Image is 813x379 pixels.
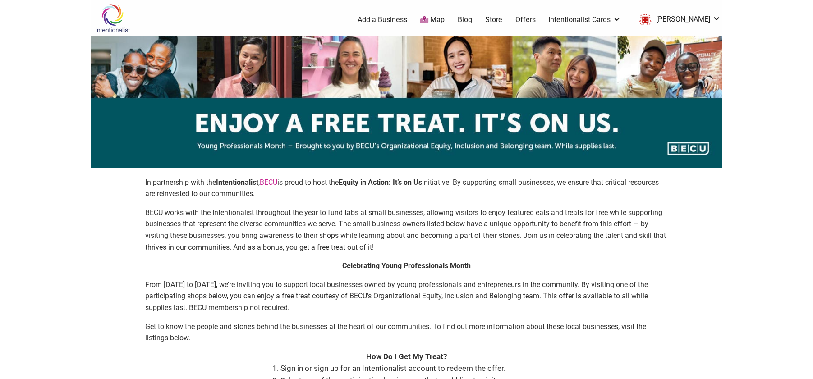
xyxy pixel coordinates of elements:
[358,15,407,25] a: Add a Business
[91,36,722,168] img: sponsor logo
[420,15,445,25] a: Map
[216,178,258,187] strong: Intentionalist
[366,352,447,361] strong: How Do I Get My Treat?
[634,12,721,28] li: sheshe
[91,4,134,33] img: Intentionalist
[634,12,721,28] a: [PERSON_NAME]
[145,207,668,253] p: BECU works with the Intentionalist throughout the year to fund tabs at small businesses, allowing...
[342,261,471,270] strong: Celebrating Young Professionals Month
[280,362,542,374] li: Sign in or sign up for an Intentionalist account to redeem the offer.
[515,15,536,25] a: Offers
[145,321,668,344] p: Get to know the people and stories behind the businesses at the heart of our communities. To find...
[145,279,668,314] p: From [DATE] to [DATE], we’re inviting you to support local businesses owned by young professional...
[339,178,422,187] strong: Equity in Action: It’s on Us
[485,15,502,25] a: Store
[260,178,277,187] a: BECU
[548,15,621,25] a: Intentionalist Cards
[458,15,472,25] a: Blog
[145,177,668,200] p: In partnership with the , is proud to host the initiative. By supporting small businesses, we ens...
